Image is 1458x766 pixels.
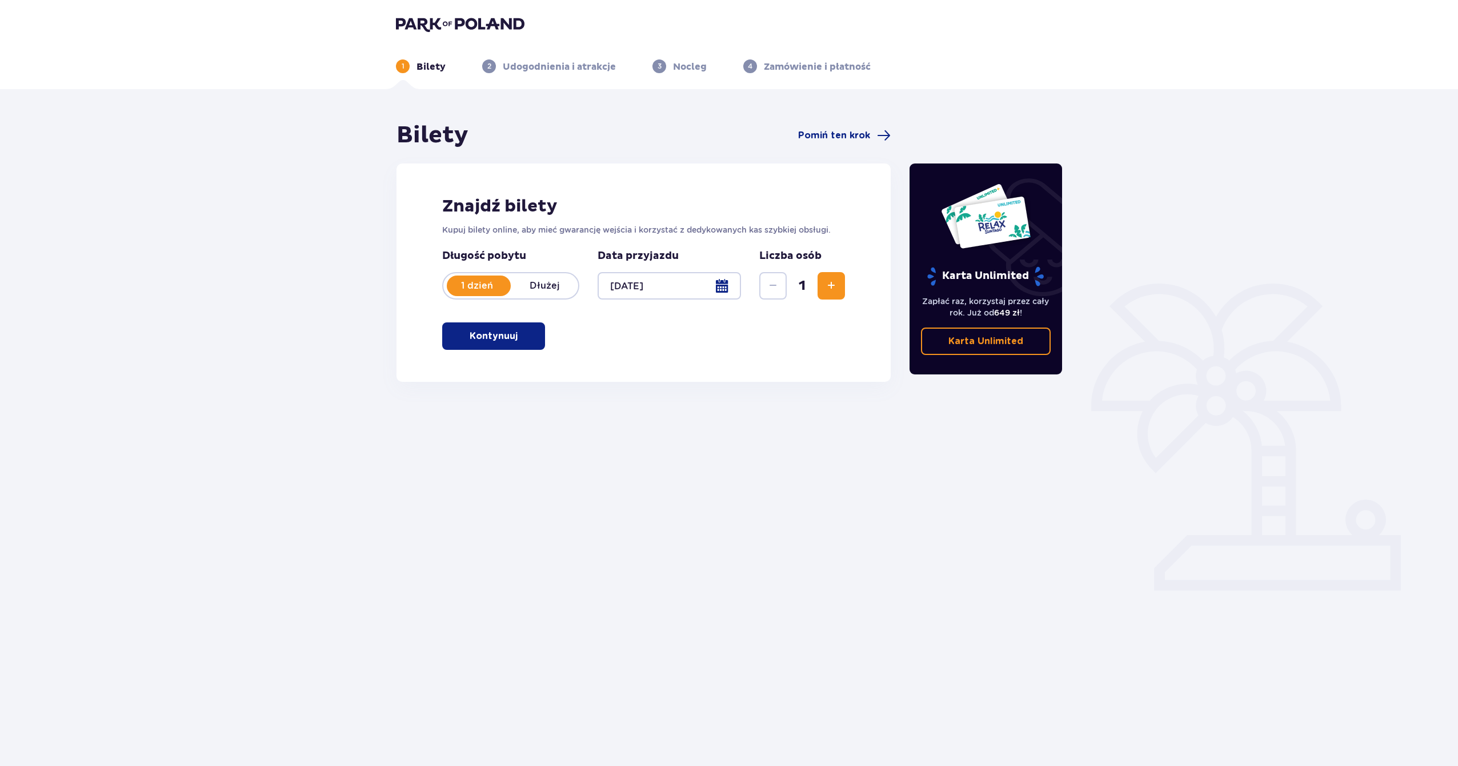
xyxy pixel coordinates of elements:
div: 3Nocleg [652,59,707,73]
p: 4 [748,61,752,71]
p: 1 [402,61,404,71]
p: 3 [658,61,662,71]
p: Data przyjazdu [598,249,679,263]
span: Pomiń ten krok [798,129,870,142]
button: Zmniejsz [759,272,787,300]
h1: Bilety [396,121,468,150]
p: 2 [487,61,491,71]
img: Park of Poland logo [396,16,524,32]
button: Kontynuuj [442,322,545,350]
p: Karta Unlimited [926,266,1045,286]
div: 1Bilety [396,59,446,73]
h2: Znajdź bilety [442,196,845,217]
div: 4Zamówienie i płatność [743,59,871,73]
div: 2Udogodnienia i atrakcje [482,59,616,73]
p: Zamówienie i płatność [764,61,871,73]
span: 1 [789,277,815,294]
p: Bilety [416,61,446,73]
p: Udogodnienia i atrakcje [503,61,616,73]
p: 1 dzień [443,280,511,292]
p: Kontynuuj [470,330,518,342]
img: Dwie karty całoroczne do Suntago z napisem 'UNLIMITED RELAX', na białym tle z tropikalnymi liśćmi... [940,183,1031,249]
p: Kupuj bilety online, aby mieć gwarancję wejścia i korzystać z dedykowanych kas szybkiej obsługi. [442,224,845,236]
a: Pomiń ten krok [798,129,891,142]
p: Zapłać raz, korzystaj przez cały rok. Już od ! [921,296,1051,318]
span: 649 zł [994,308,1020,317]
p: Liczba osób [759,249,822,263]
p: Karta Unlimited [948,335,1023,348]
p: Nocleg [673,61,707,73]
button: Zwiększ [818,272,845,300]
p: Dłużej [511,280,578,292]
p: Długość pobytu [442,249,579,263]
a: Karta Unlimited [921,328,1051,355]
